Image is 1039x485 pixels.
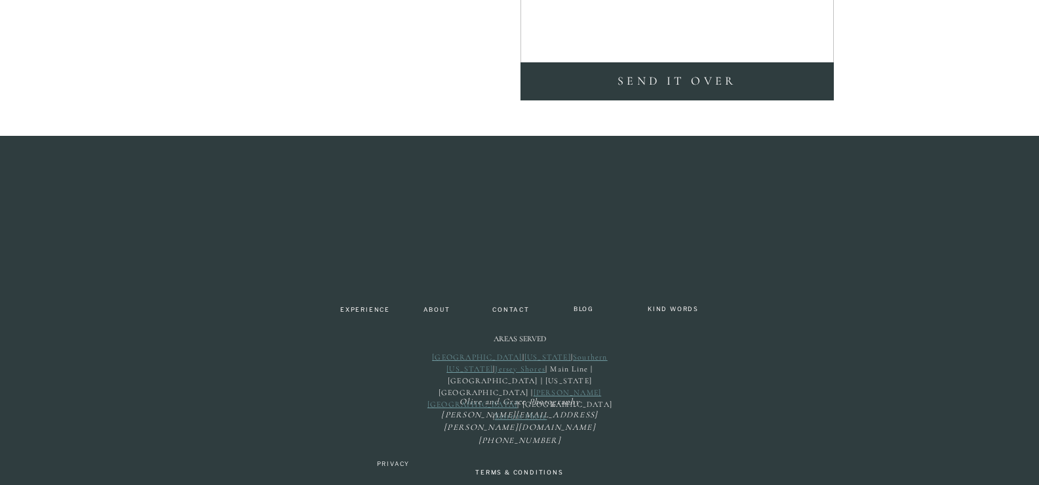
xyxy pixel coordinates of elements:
a: [GEOGRAPHIC_DATA] [432,352,522,362]
i: Olive and Grace Photography [PERSON_NAME][EMAIL_ADDRESS][PERSON_NAME][DOMAIN_NAME] [PHONE_NUMBER] [441,396,598,446]
a: Eastern Shore [495,411,547,421]
h2: Areas Served [486,335,554,347]
a: [US_STATE] [524,352,571,362]
a: Jersey Shores [495,364,545,373]
a: Privacy [369,459,418,468]
a: Kind Words [642,306,705,315]
a: Contact [488,306,535,314]
a: BLOG [568,306,600,316]
a: Experience [334,306,397,316]
a: SEND it over [524,71,831,92]
a: TERMS & CONDITIONS [465,468,574,479]
a: About [418,306,456,314]
p: | | | | Main Line | [GEOGRAPHIC_DATA] | [US_STATE][GEOGRAPHIC_DATA] | | [GEOGRAPHIC_DATA] | [414,351,627,391]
